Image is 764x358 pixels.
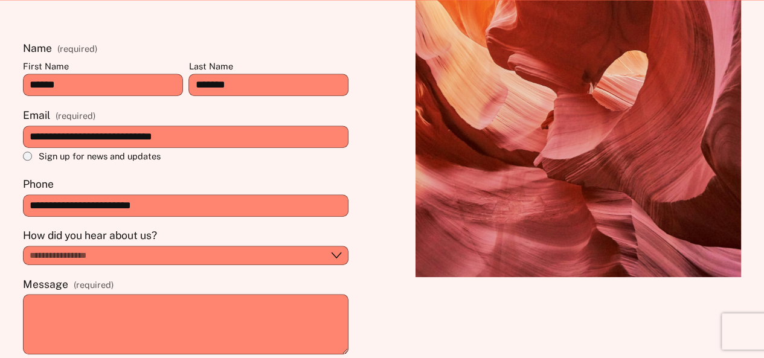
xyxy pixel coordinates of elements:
[56,110,95,122] span: (required)
[23,246,348,265] select: How did you hear about us?
[39,150,161,162] span: Sign up for news and updates
[23,228,157,243] span: How did you hear about us?
[188,60,348,74] div: Last Name
[23,277,68,292] span: Message
[23,41,52,56] span: Name
[23,108,50,123] span: Email
[23,60,183,74] div: First Name
[23,177,54,192] span: Phone
[57,45,97,53] span: (required)
[23,152,32,161] input: Sign up for news and updates
[74,279,114,291] span: (required)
